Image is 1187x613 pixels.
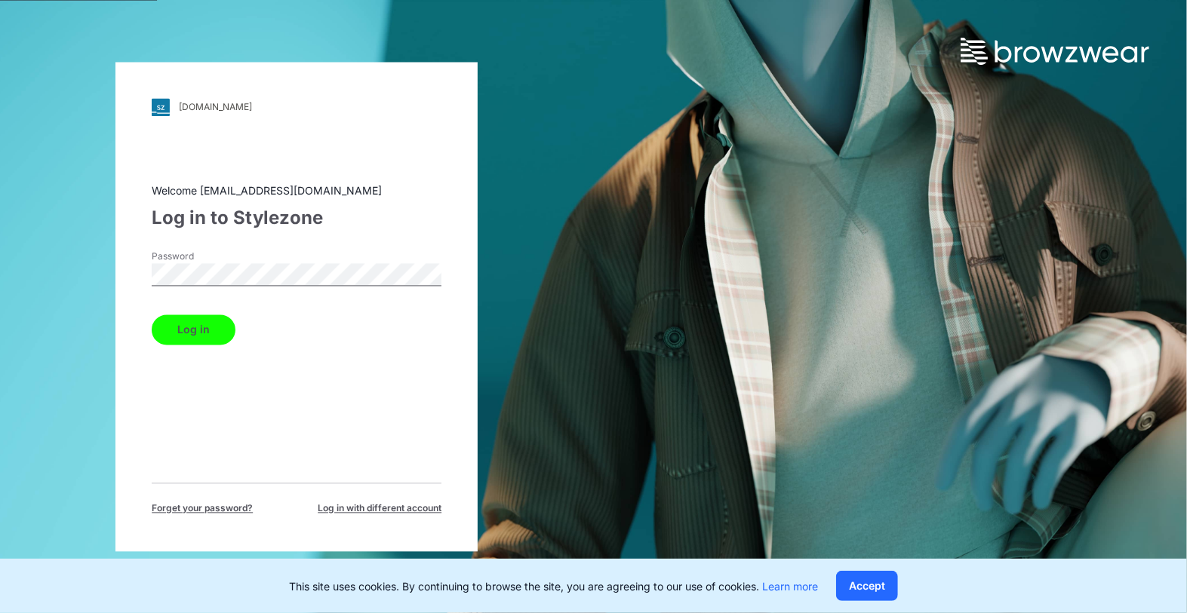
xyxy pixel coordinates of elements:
[152,250,257,263] label: Password
[152,501,253,515] span: Forget your password?
[836,571,898,601] button: Accept
[152,98,170,116] img: svg+xml;base64,PHN2ZyB3aWR0aD0iMjgiIGhlaWdodD0iMjgiIHZpZXdCb3g9IjAgMCAyOCAyOCIgZmlsbD0ibm9uZSIgeG...
[152,204,441,231] div: Log in to Stylezone
[179,102,252,113] div: [DOMAIN_NAME]
[152,182,441,198] div: Welcome [EMAIL_ADDRESS][DOMAIN_NAME]
[318,501,441,515] span: Log in with different account
[961,38,1149,65] img: browzwear-logo.73288ffb.svg
[152,314,235,345] button: Log in
[152,98,441,116] a: [DOMAIN_NAME]
[762,580,818,593] a: Learn more
[289,578,818,594] p: This site uses cookies. By continuing to browse the site, you are agreeing to our use of cookies.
